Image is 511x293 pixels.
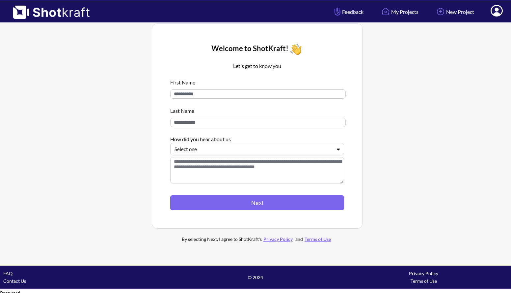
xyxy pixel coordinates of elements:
div: Last Name [170,104,344,114]
div: How did you hear about us [170,132,344,143]
img: Wave Icon [288,42,303,57]
div: Privacy Policy [339,270,508,277]
a: Contact Us [3,278,26,284]
div: First Name [170,75,344,86]
img: Home Icon [380,6,391,17]
a: My Projects [375,3,423,20]
a: Terms of Use [303,236,333,242]
img: Add Icon [435,6,446,17]
img: Hand Icon [333,6,342,17]
a: New Project [430,3,479,20]
div: Terms of Use [339,277,508,285]
p: Let's get to know you [170,62,344,70]
div: Welcome to ShotKraft! [170,42,344,57]
a: Privacy Policy [262,236,294,242]
span: Feedback [333,8,363,16]
span: © 2024 [172,274,340,281]
div: By selecting Next, I agree to ShotKraft's and [168,235,346,243]
a: FAQ [3,271,13,276]
button: Next [170,195,344,210]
